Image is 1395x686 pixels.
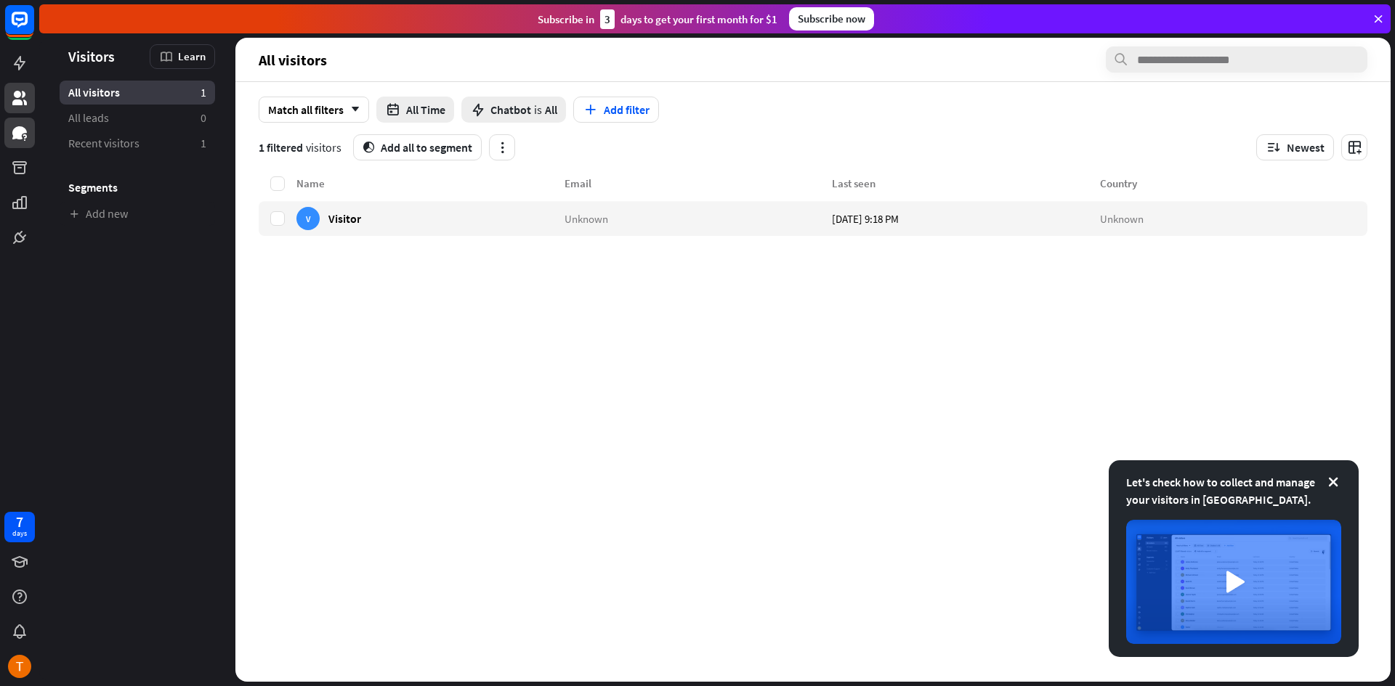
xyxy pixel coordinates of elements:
[832,211,899,225] span: [DATE] 9:18 PM
[68,48,115,65] span: Visitors
[16,515,23,528] div: 7
[832,176,1100,190] div: Last seen
[1126,473,1341,508] div: Let's check how to collect and manage your visitors in [GEOGRAPHIC_DATA].
[68,136,139,151] span: Recent visitors
[353,134,482,160] button: segmentAdd all to segment
[259,97,369,123] div: Match all filters
[68,85,120,100] span: All visitors
[178,49,206,63] span: Learn
[201,136,206,151] aside: 1
[363,142,375,153] i: segment
[12,6,55,49] button: Open LiveChat chat widget
[1126,520,1341,644] img: image
[1100,211,1144,225] span: Unknown
[545,102,557,117] span: All
[1100,176,1368,190] div: Country
[259,140,303,155] span: 1 filtered
[296,207,320,230] div: V
[60,202,215,226] a: Add new
[376,97,454,123] button: All Time
[201,110,206,126] aside: 0
[490,102,531,117] span: Chatbot
[60,180,215,195] h3: Segments
[259,52,327,68] span: All visitors
[344,105,360,114] i: arrow_down
[4,512,35,542] a: 7 days
[60,131,215,155] a: Recent visitors 1
[565,176,833,190] div: Email
[538,9,777,29] div: Subscribe in days to get your first month for $1
[201,85,206,100] aside: 1
[789,7,874,30] div: Subscribe now
[1256,134,1334,160] button: Newest
[328,211,361,225] span: Visitor
[12,528,27,539] div: days
[565,211,608,225] span: Unknown
[600,9,615,29] div: 3
[296,176,565,190] div: Name
[60,106,215,130] a: All leads 0
[573,97,659,123] button: Add filter
[534,102,542,117] span: is
[68,110,109,126] span: All leads
[306,140,341,155] span: visitors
